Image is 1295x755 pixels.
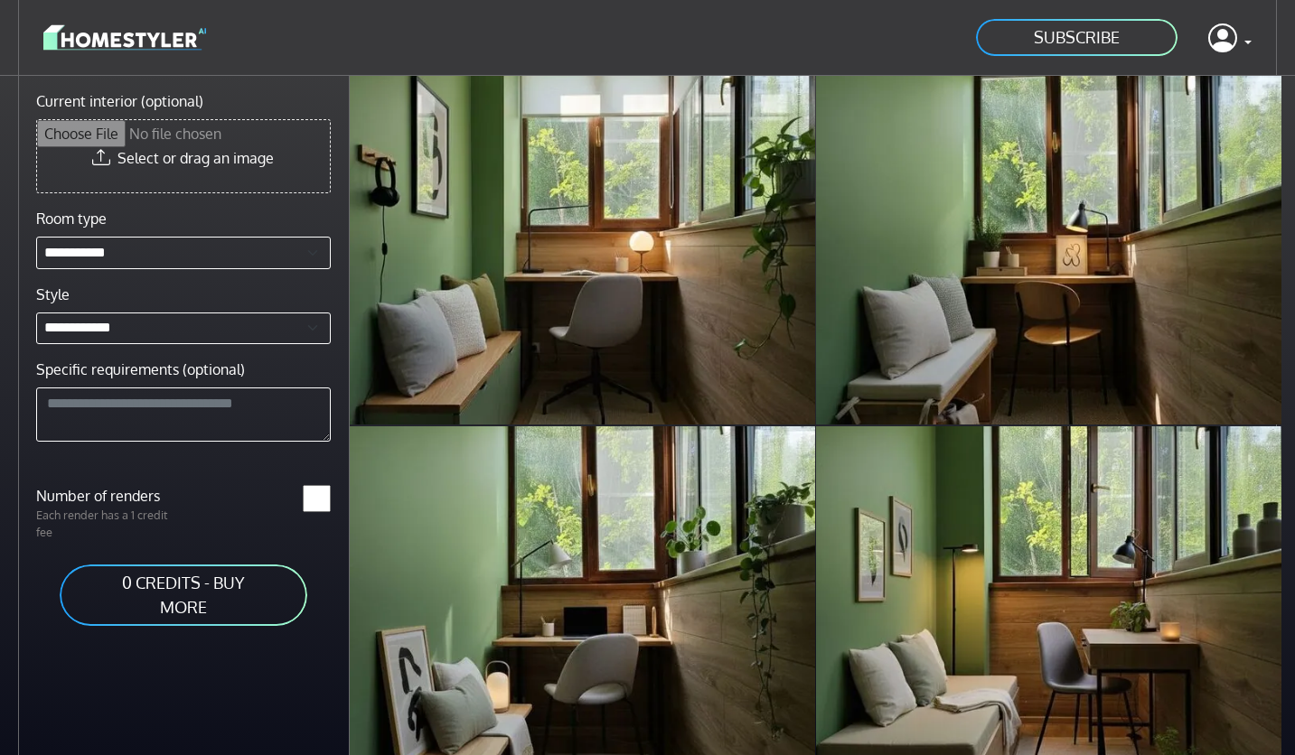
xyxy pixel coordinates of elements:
[36,359,245,380] label: Specific requirements (optional)
[36,284,70,305] label: Style
[36,208,107,229] label: Room type
[25,485,183,507] label: Number of renders
[36,90,203,112] label: Current interior (optional)
[974,17,1179,58] a: SUBSCRIBE
[58,563,309,628] a: 0 CREDITS - BUY MORE
[25,507,183,541] p: Each render has a 1 credit fee
[43,22,206,53] img: logo-3de290ba35641baa71223ecac5eacb59cb85b4c7fdf211dc9aaecaaee71ea2f8.svg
